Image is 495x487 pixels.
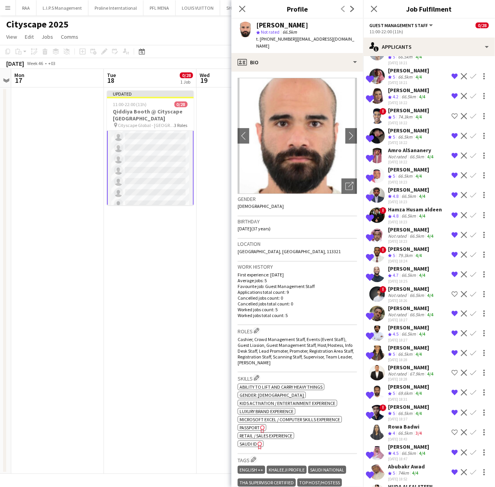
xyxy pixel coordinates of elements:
[416,134,422,140] app-skills-label: 4/4
[240,400,335,406] span: Kids activation / Entertainment experience
[238,272,357,278] p: First experience: [DATE]
[427,371,433,377] app-skills-label: 4/4
[240,425,260,430] span: Passport
[388,344,429,351] div: [PERSON_NAME]
[388,285,435,292] div: [PERSON_NAME]
[400,450,417,457] div: 66.5km
[143,0,176,15] button: PFL MENA
[107,72,116,79] span: Tue
[419,272,425,278] app-skills-label: 4/4
[3,32,20,42] a: View
[408,371,426,377] div: 67.9km
[238,240,357,247] h3: Location
[397,351,414,358] div: 66.5km
[379,405,386,412] span: !
[416,54,422,60] app-skills-label: 4/4
[408,292,426,298] div: 66.5km
[256,22,308,29] div: [PERSON_NAME]
[408,233,426,239] div: 66.5km
[393,410,395,416] span: 5
[379,286,386,293] span: !
[388,107,429,114] div: [PERSON_NAME]
[388,371,408,377] div: Not rated
[388,186,429,193] div: [PERSON_NAME]
[369,22,428,28] span: Guest Management Staff
[388,206,442,213] div: Hamza Husam aldeen
[397,390,414,397] div: 69.6km
[118,122,174,128] span: Cityscape Global - [GEOGRAPHIC_DATA]
[388,159,435,165] div: [DATE] 18:22
[388,245,429,252] div: [PERSON_NAME]
[393,351,395,357] span: 5
[393,74,395,80] span: 5
[180,79,193,85] div: 1 Job
[427,154,433,159] app-skills-label: 4/4
[393,470,395,476] span: 5
[400,213,417,219] div: 66.5km
[388,437,423,442] div: [DATE] 18:43
[107,91,194,205] app-job-card: Updated11:00-22:00 (11h)0/28Qiddiya Booth @ Cityscape [GEOGRAPHIC_DATA] Cityscape Global - [GEOGR...
[416,430,422,436] app-skills-label: 3/4
[6,33,17,40] span: View
[106,76,116,85] span: 18
[388,298,435,303] div: [DATE] 18:26
[238,327,357,335] h3: Roles
[427,292,433,298] app-skills-label: 4/4
[267,466,307,474] div: KHALEEJI PROFILE
[419,213,425,219] app-skills-label: 4/4
[388,87,429,94] div: [PERSON_NAME]
[388,80,429,85] div: [DATE] 18:21
[397,410,414,417] div: 66.5km
[256,36,354,49] span: | [EMAIL_ADDRESS][DOMAIN_NAME]
[238,78,357,194] img: Crew avatar or photo
[388,397,429,402] div: [DATE] 18:31
[393,331,398,337] span: 4.5
[200,72,210,79] span: Wed
[397,54,414,60] div: 66.5km
[238,289,357,295] p: Applications total count: 9
[388,463,425,470] div: Abubakr Awad
[6,19,69,30] h1: Cityscape 2025
[231,53,363,72] div: Bio
[393,390,395,396] span: 5
[231,4,363,14] h3: Profile
[388,140,429,145] div: [DATE] 18:22
[476,22,489,28] span: 0/28
[113,101,147,107] span: 11:00-22:00 (11h)
[240,433,292,439] span: Retail / Sales experience
[238,307,357,312] p: Worked jobs count: 5
[388,100,429,105] div: [DATE] 18:22
[341,178,357,194] div: Open photos pop-in
[238,249,341,254] span: [GEOGRAPHIC_DATA], [GEOGRAPHIC_DATA], 113321
[393,450,398,456] span: 4.5
[388,403,429,410] div: [PERSON_NAME]
[198,76,210,85] span: 19
[58,32,81,42] a: Comms
[379,207,386,214] span: !
[174,122,188,128] span: 3 Roles
[261,29,279,35] span: Not rated
[297,478,342,487] div: TOP HOST/HOSTESS
[238,263,357,270] h3: Work history
[416,173,422,179] app-skills-label: 4/4
[180,72,193,78] span: 0/28
[369,29,489,34] div: 11:00-22:00 (11h)
[393,213,398,219] span: 4.8
[397,430,414,437] div: 66.5km
[393,193,398,199] span: 4.8
[388,239,435,244] div: [DATE] 18:23
[388,259,429,264] div: [DATE] 18:24
[427,312,433,317] app-skills-label: 4/4
[397,470,410,477] div: 74km
[48,60,55,66] div: +03
[388,279,429,284] div: [DATE] 18:25
[397,173,414,180] div: 66.5km
[416,351,422,357] app-skills-label: 4/4
[393,54,395,60] span: 5
[388,292,408,298] div: Not rated
[238,218,357,225] h3: Birthday
[388,357,429,362] div: [DATE] 18:28
[400,94,417,100] div: 66.5km
[412,470,418,476] app-skills-label: 4/4
[408,154,426,159] div: 66.5km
